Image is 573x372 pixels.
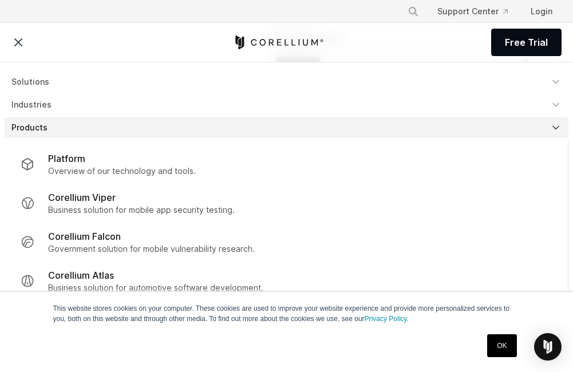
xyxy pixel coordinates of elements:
button: Search [403,1,424,22]
a: OK [487,334,516,357]
div: Open Intercom Messenger [534,333,562,361]
p: This website stores cookies on your computer. These cookies are used to improve your website expe... [53,303,520,324]
a: Corellium Viper Business solution for mobile app security testing. [11,184,561,223]
a: Corellium Home [233,35,324,49]
p: Government solution for mobile vulnerability research. [48,243,255,255]
a: Support Center [428,1,517,22]
a: Products [5,117,568,138]
p: Corellium Falcon [48,229,121,243]
p: Corellium Viper [48,191,116,204]
a: Privacy Policy. [365,315,409,323]
p: Business solution for mobile app security testing. [48,204,235,216]
span: Free Trial [505,35,548,49]
a: Free Trial [491,29,562,56]
p: Overview of our technology and tools. [48,165,196,177]
div: Navigation Menu [398,1,562,22]
p: Platform [48,152,85,165]
a: Corellium Falcon Government solution for mobile vulnerability research. [11,223,561,262]
p: Corellium Atlas [48,268,114,282]
a: Solutions [5,72,568,92]
a: Industries [5,94,568,115]
p: Business solution for automotive software development. [48,282,263,294]
a: Platform Overview of our technology and tools. [11,145,561,184]
a: Corellium Atlas Business solution for automotive software development. [11,262,561,300]
a: Login [521,1,562,22]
